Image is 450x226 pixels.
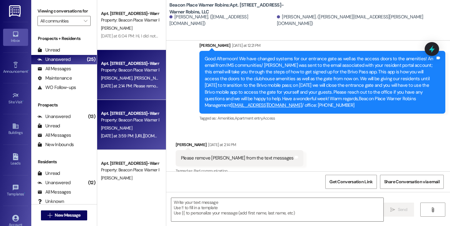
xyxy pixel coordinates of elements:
div: [PERSON_NAME] [199,42,445,51]
div: (25) [85,55,97,64]
div: All Messages [37,66,71,72]
div: Property: Beacon Place Warner Robins [101,167,159,173]
span: New Message [55,212,80,219]
a: Inbox [3,29,28,46]
span: [PERSON_NAME] [101,75,134,81]
div: [DATE] at 6:04 PM: Hi, I did not receive any email from IMS communities/Brivo. Please resend, tha... [101,33,282,39]
div: New Inbounds [37,141,74,148]
div: (12) [87,178,97,188]
div: Unanswered [37,56,71,63]
img: ResiDesk Logo [9,5,22,17]
span: [PERSON_NAME] [101,175,132,181]
div: Apt. [STREET_ADDRESS]-Warner Robins, LLC [101,60,159,67]
div: Property: Beacon Place Warner Robins [101,117,159,123]
div: Apt. [STREET_ADDRESS]-Warner Robins, LLC [101,160,159,167]
span: [PERSON_NAME] [101,25,132,31]
div: (13) [87,112,97,121]
div: All Messages [37,189,71,195]
div: [DATE] at 2:14 PM [207,141,236,148]
div: Prospects + Residents [31,35,97,42]
span: • [24,191,25,195]
div: Tagged as: [176,166,304,175]
input: All communities [40,16,81,26]
div: Unanswered [37,113,71,120]
i:  [84,18,87,23]
button: Send [384,203,414,217]
span: Bad communication [194,168,227,174]
button: New Message [41,210,87,220]
div: All Messages [37,132,71,139]
label: Viewing conversations for [37,6,91,16]
span: [PERSON_NAME] [101,125,132,131]
div: Residents [31,159,97,165]
span: Access [263,115,275,121]
button: Share Conversation via email [380,175,444,189]
div: Please remove [PERSON_NAME] from the text messages [181,155,294,161]
span: Apartment entry , [235,115,263,121]
div: [DATE] at 12:21 PM [230,42,260,49]
div: Unanswered [37,179,71,186]
i:  [47,213,52,218]
a: [EMAIL_ADDRESS][DOMAIN_NAME] [231,102,302,108]
div: Unknown [37,198,64,205]
b: Beacon Place Warner Robins: Apt. [STREET_ADDRESS]-Warner Robins, LLC [169,2,294,15]
div: Apt. [STREET_ADDRESS]-Warner Robins, LLC [101,10,159,17]
div: [PERSON_NAME]. ([EMAIL_ADDRESS][DOMAIN_NAME]) [169,14,275,27]
span: Share Conversation via email [384,179,440,185]
button: Get Conversation Link [325,175,377,189]
span: Get Conversation Link [329,179,372,185]
div: [DATE] at 3:59 PM: [URL][DOMAIN_NAME] [101,133,176,139]
div: WO Follow-ups [37,84,76,91]
div: Maintenance [37,75,72,81]
a: Site Visit • [3,90,28,107]
span: Amenities , [217,115,235,121]
div: Prospects [31,102,97,108]
i:  [430,207,435,212]
a: Buildings [3,121,28,138]
div: Property: Beacon Place Warner Robins [101,17,159,23]
div: Unread [37,47,60,53]
div: [DATE] at 2:14 PM: Please remove [PERSON_NAME] from the text messages [101,83,236,89]
div: Good Afternoon! We have changed systems for our entrance gate as well as the access doors to the ... [205,56,435,109]
div: Property: Beacon Place Warner Robins [101,67,159,73]
div: Unread [37,123,60,129]
span: Send [398,206,407,213]
span: • [28,68,29,73]
div: [PERSON_NAME] [176,141,304,150]
div: Unread [37,170,60,177]
a: Templates • [3,182,28,199]
div: [PERSON_NAME]. ([PERSON_NAME][EMAIL_ADDRESS][PERSON_NAME][DOMAIN_NAME]) [277,14,445,27]
a: Leads [3,151,28,168]
i:  [390,207,395,212]
div: Tagged as: [199,114,445,123]
div: Apt. [STREET_ADDRESS]-Warner Robins, LLC [101,110,159,117]
span: [PERSON_NAME] [134,75,165,81]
